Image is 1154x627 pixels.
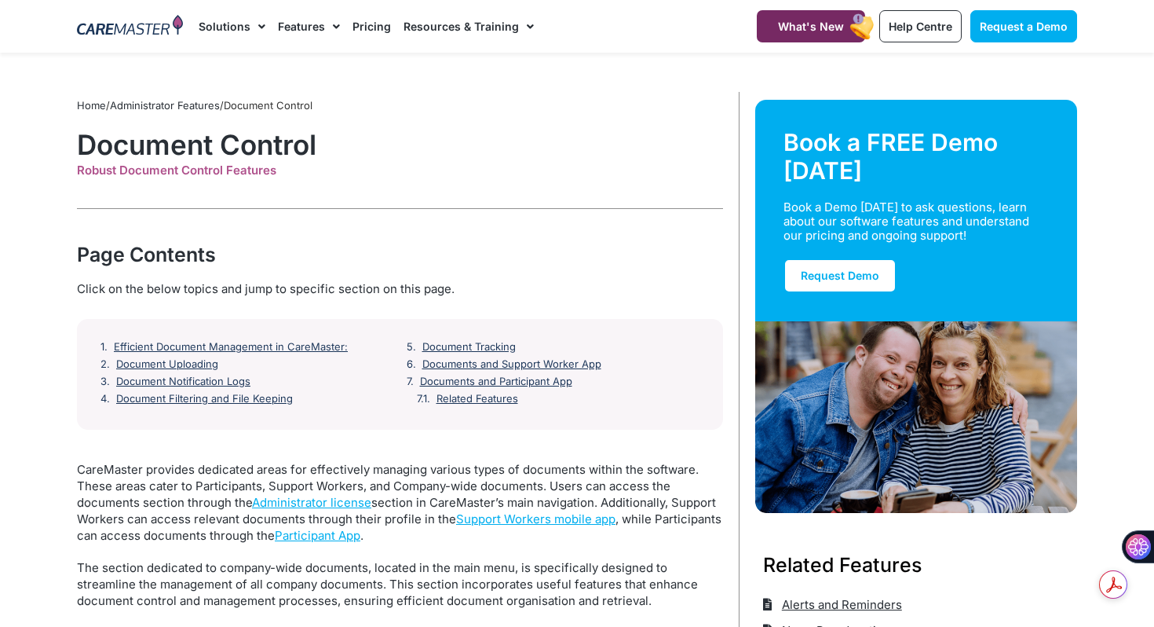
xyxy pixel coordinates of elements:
a: Document Uploading [116,358,218,371]
a: Administrator license [252,495,371,510]
h3: Related Features [763,551,1069,579]
a: Documents and Support Worker App [422,358,601,371]
div: Page Contents [77,240,723,269]
span: Alerts and Reminders [778,592,902,618]
div: Book a Demo [DATE] to ask questions, learn about our software features and understand our pricing... [783,200,1030,243]
a: Document Notification Logs [116,376,250,388]
div: Robust Document Control Features [77,163,723,178]
span: What's New [778,20,844,33]
div: Click on the below topics and jump to specific section on this page. [77,280,723,298]
a: Request a Demo [970,10,1077,42]
a: Home [77,99,106,112]
span: Document Control [224,99,312,112]
a: Efficient Document Management in CareMaster: [114,341,348,354]
p: The section dedicated to company-wide documents, located in the main menu, is specifically design... [77,559,723,609]
span: Request Demo [801,269,879,282]
a: Document Filtering and File Keeping [116,393,293,405]
a: Participant App [275,528,360,543]
span: Request a Demo [980,20,1068,33]
span: Help Centre [889,20,952,33]
img: CareMaster Logo [77,15,183,38]
img: Support Worker and NDIS Participant out for a coffee. [755,321,1077,513]
a: Support Workers mobile app [456,511,615,526]
h1: Document Control [77,128,723,161]
p: CareMaster provides dedicated areas for effectively managing various types of documents within th... [77,461,723,544]
div: Book a FREE Demo [DATE] [783,128,1049,185]
a: What's New [757,10,865,42]
a: Documents and Participant App [420,376,572,388]
a: Request Demo [783,258,897,293]
a: Help Centre [879,10,962,42]
a: Related Features [436,393,518,405]
span: / / [77,99,312,112]
a: Alerts and Reminders [763,592,902,618]
a: Document Tracking [422,341,516,354]
a: Administrator Features [110,99,220,112]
